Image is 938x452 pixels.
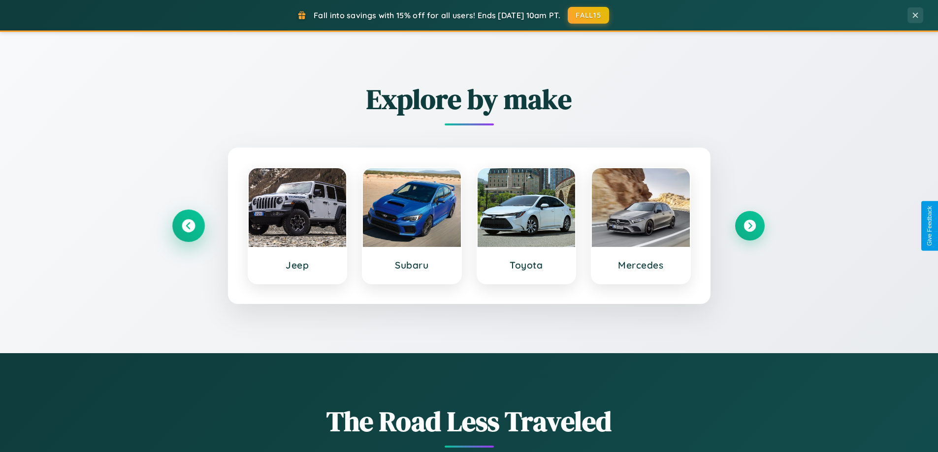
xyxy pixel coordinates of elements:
h3: Jeep [259,259,337,271]
h3: Mercedes [602,259,680,271]
h3: Subaru [373,259,451,271]
h2: Explore by make [174,80,765,118]
h3: Toyota [487,259,566,271]
button: FALL15 [568,7,609,24]
span: Fall into savings with 15% off for all users! Ends [DATE] 10am PT. [314,10,560,20]
div: Give Feedback [926,206,933,246]
h1: The Road Less Traveled [174,402,765,440]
